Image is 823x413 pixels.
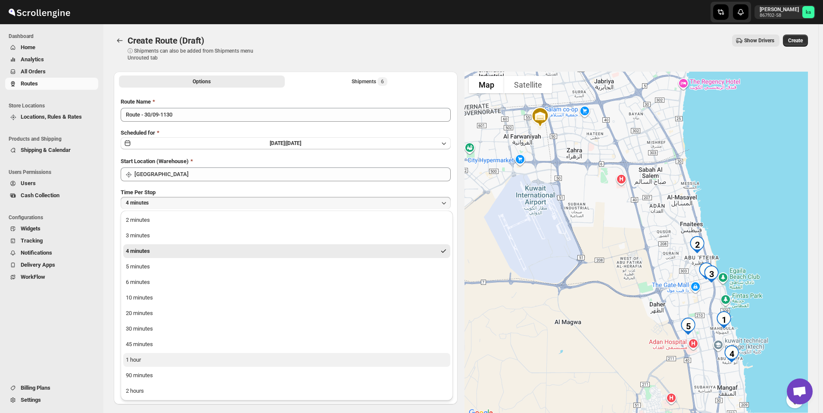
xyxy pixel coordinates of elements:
[126,387,144,395] div: 2 hours
[5,111,98,123] button: Locations, Rules & Rates
[123,213,450,227] button: 2 minutes
[712,308,736,332] div: 1
[21,397,41,403] span: Settings
[5,259,98,271] button: Delivery Apps
[123,260,450,274] button: 5 minutes
[126,262,150,271] div: 5 minutes
[119,76,285,88] button: All Route Options
[21,262,55,268] span: Delivery Apps
[786,391,804,408] button: Map camera controls
[123,306,450,320] button: 20 minutes
[123,244,450,258] button: 4 minutes
[21,56,44,63] span: Analytics
[744,37,774,44] span: Show Drivers
[760,6,799,13] p: [PERSON_NAME]
[504,76,552,93] button: Show satellite imagery
[121,108,451,122] input: Eg: Bengaluru Route
[123,229,450,243] button: 3 minutes
[286,140,301,146] span: [DATE]
[123,337,450,351] button: 45 minutes
[193,78,211,85] span: Options
[732,35,779,47] button: Show Drivers
[126,356,141,364] div: 1 hour
[123,384,450,398] button: 2 hours
[676,314,700,338] div: 5
[21,225,41,232] span: Widgets
[720,342,744,366] div: 4
[5,41,98,54] button: Home
[126,216,150,224] div: 2 minutes
[5,382,98,394] button: Billing Plans
[121,197,451,209] button: 4 minutes
[381,78,384,85] span: 6
[121,189,156,195] span: Time Per Stop
[126,309,153,318] div: 20 minutes
[21,80,38,87] span: Routes
[134,167,451,181] input: Search location
[9,33,99,40] span: Dashboard
[694,259,718,283] div: 6
[126,231,150,240] div: 3 minutes
[128,35,204,46] span: Create Route (Draft)
[21,192,59,199] span: Cash Collection
[123,322,450,336] button: 30 minutes
[5,247,98,259] button: Notifications
[21,147,71,153] span: Shipping & Calendar
[126,278,150,287] div: 6 minutes
[685,233,709,257] div: 2
[126,247,150,255] div: 4 minutes
[806,9,811,15] text: ka
[760,13,799,18] p: 867f02-58
[9,169,99,176] span: Users Permissions
[123,353,450,367] button: 1 hour
[5,78,98,90] button: Routes
[114,91,458,369] div: All Route Options
[699,262,723,286] div: 3
[114,35,126,47] button: Routes
[123,291,450,305] button: 10 minutes
[123,369,450,382] button: 90 minutes
[121,137,451,149] button: [DATE]|[DATE]
[7,1,72,23] img: ScrollEngine
[5,189,98,202] button: Cash Collection
[21,385,50,391] span: Billing Plans
[352,77,387,86] div: Shipments
[802,6,814,18] span: khaled alrashidi
[21,180,36,186] span: Users
[754,5,815,19] button: User menu
[21,237,43,244] span: Tracking
[287,76,452,88] button: Selected Shipments
[5,66,98,78] button: All Orders
[9,102,99,109] span: Store Locations
[5,271,98,283] button: WorkFlow
[121,158,189,164] span: Start Location (Warehouse)
[5,394,98,406] button: Settings
[121,129,155,136] span: Scheduled for
[5,177,98,189] button: Users
[5,235,98,247] button: Tracking
[5,144,98,156] button: Shipping & Calendar
[21,249,52,256] span: Notifications
[9,136,99,142] span: Products and Shipping
[123,275,450,289] button: 6 minutes
[126,325,153,333] div: 30 minutes
[787,378,813,404] div: Open chat
[5,54,98,66] button: Analytics
[9,214,99,221] span: Configurations
[21,68,46,75] span: All Orders
[783,35,808,47] button: Create
[21,44,35,50] span: Home
[126,340,153,349] div: 45 minutes
[21,113,82,120] span: Locations, Rules & Rates
[5,223,98,235] button: Widgets
[21,274,45,280] span: WorkFlow
[121,98,151,105] span: Route Name
[128,47,263,61] p: ⓘ Shipments can also be added from Shipments menu Unrouted tab
[788,37,803,44] span: Create
[469,76,504,93] button: Show street map
[126,293,153,302] div: 10 minutes
[270,140,286,146] span: [DATE] |
[126,371,153,380] div: 90 minutes
[126,199,149,206] span: 4 minutes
